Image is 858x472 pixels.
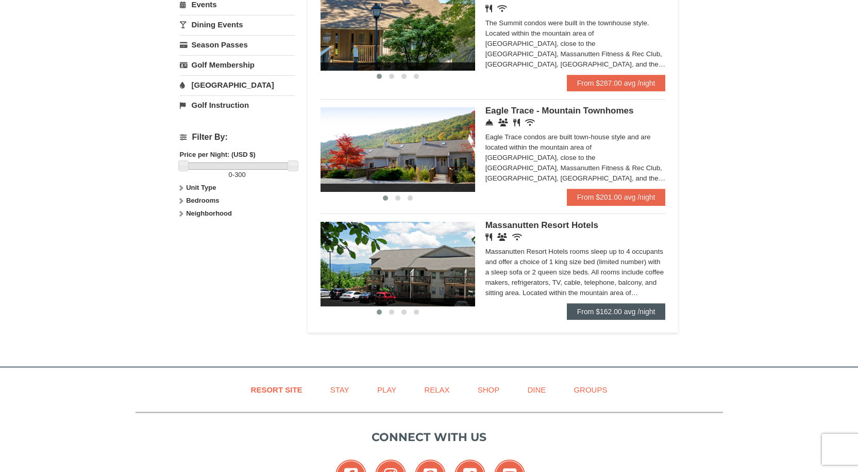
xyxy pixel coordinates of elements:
span: 0 [229,171,232,178]
a: Golf Instruction [180,95,295,115]
div: The Summit condos were built in the townhouse style. Located within the mountain area of [GEOGRAP... [485,18,666,70]
i: Restaurant [513,119,520,126]
strong: Unit Type [186,184,216,191]
a: Shop [465,378,513,401]
span: Massanutten Resort Hotels [485,220,598,230]
h4: Filter By: [180,133,295,142]
a: Dine [514,378,559,401]
a: Golf Membership [180,55,295,74]
a: From $162.00 avg /night [567,303,666,320]
strong: Price per Night: (USD $) [180,151,256,158]
label: - [180,170,295,180]
i: Wireless Internet (free) [512,233,522,241]
strong: Bedrooms [186,197,219,204]
strong: Neighborhood [186,209,232,217]
i: Wireless Internet (free) [525,119,535,126]
a: Resort Site [238,378,315,401]
a: Dining Events [180,15,295,34]
span: Eagle Trace - Mountain Townhomes [485,106,634,116]
a: Stay [317,378,362,401]
i: Banquet Facilities [497,233,507,241]
a: Relax [411,378,462,401]
span: 300 [234,171,246,178]
a: From $287.00 avg /night [567,75,666,91]
p: Connect with us [136,429,723,446]
a: Season Passes [180,35,295,54]
a: Groups [561,378,620,401]
i: Wireless Internet (free) [497,5,507,12]
div: Massanutten Resort Hotels rooms sleep up to 4 occupants and offer a choice of 1 king size bed (li... [485,247,666,298]
a: Play [364,378,409,401]
a: [GEOGRAPHIC_DATA] [180,75,295,94]
a: From $201.00 avg /night [567,189,666,205]
i: Concierge Desk [485,119,493,126]
i: Restaurant [485,233,492,241]
div: Eagle Trace condos are built town-house style and are located within the mountain area of [GEOGRA... [485,132,666,184]
i: Restaurant [485,5,492,12]
i: Conference Facilities [498,119,508,126]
